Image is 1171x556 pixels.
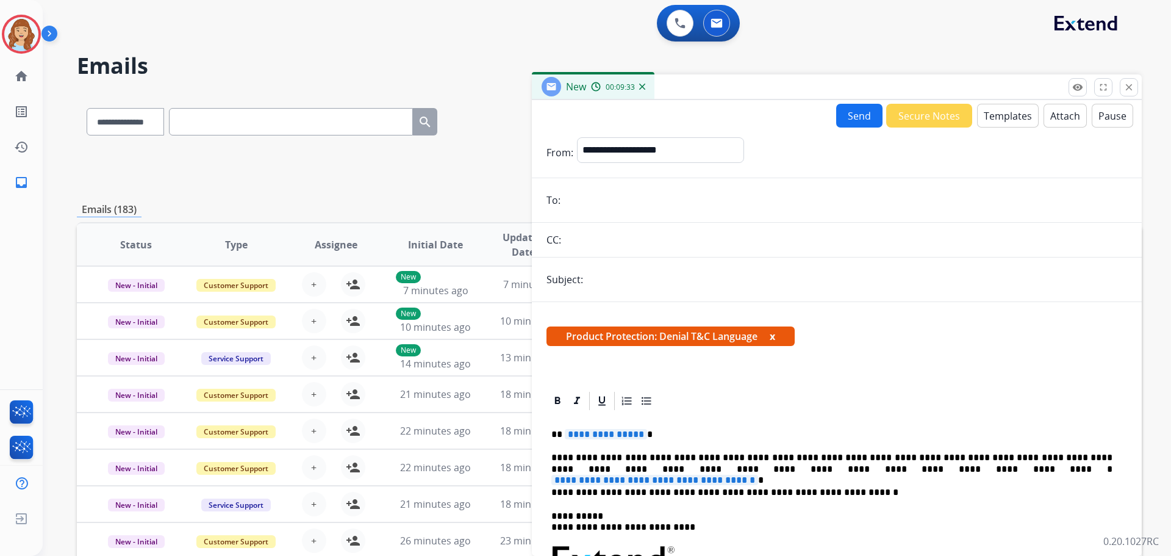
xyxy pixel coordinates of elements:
span: 18 minutes ago [500,424,571,438]
button: Attach [1044,104,1087,128]
button: + [302,272,326,297]
button: x [770,329,775,344]
button: + [302,492,326,516]
span: 18 minutes ago [500,497,571,511]
mat-icon: person_add [346,387,360,402]
img: avatar [4,17,38,51]
div: Underline [593,392,611,410]
button: Send [836,104,883,128]
span: Customer Support [196,535,276,548]
span: New - Initial [108,499,165,511]
button: Secure Notes [886,104,972,128]
span: 13 minutes ago [500,351,571,364]
span: Initial Date [408,237,463,252]
p: Subject: [546,272,583,287]
span: 18 minutes ago [500,461,571,474]
p: New [396,344,421,356]
span: New - Initial [108,279,165,292]
p: From: [546,145,573,160]
p: New [396,308,421,320]
span: 23 minutes ago [500,534,571,547]
button: Pause [1092,104,1133,128]
button: + [302,309,326,333]
mat-icon: person_add [346,497,360,511]
span: + [311,314,317,328]
span: 21 minutes ago [400,388,471,401]
mat-icon: search [418,115,432,129]
span: Service Support [201,352,271,365]
div: Bold [548,392,567,410]
span: Customer Support [196,462,276,475]
span: + [311,387,317,402]
span: Updated Date [496,230,551,259]
mat-icon: person_add [346,533,360,548]
span: 22 minutes ago [400,424,471,438]
mat-icon: inbox [14,175,29,190]
span: 22 minutes ago [400,461,471,474]
span: New - Initial [108,462,165,475]
mat-icon: list_alt [14,104,29,119]
span: + [311,460,317,475]
span: 7 minutes ago [503,278,568,291]
span: + [311,497,317,511]
button: + [302,419,326,443]
mat-icon: person_add [346,460,360,475]
mat-icon: person_add [346,350,360,365]
span: Assignee [315,237,357,252]
span: 10 minutes ago [500,314,571,328]
span: Customer Support [196,279,276,292]
span: New - Initial [108,316,165,328]
span: 7 minutes ago [403,284,468,297]
button: + [302,455,326,480]
div: Ordered List [618,392,636,410]
span: 14 minutes ago [400,357,471,370]
mat-icon: person_add [346,277,360,292]
span: + [311,277,317,292]
span: New - Initial [108,352,165,365]
p: Emails (183) [77,202,141,217]
span: Customer Support [196,425,276,438]
span: + [311,350,317,365]
mat-icon: fullscreen [1098,82,1109,93]
p: 0.20.1027RC [1103,534,1159,549]
span: 10 minutes ago [400,320,471,334]
p: New [396,271,421,283]
p: CC: [546,233,561,247]
mat-icon: person_add [346,424,360,438]
mat-icon: person_add [346,314,360,328]
button: + [302,529,326,553]
span: + [311,533,317,548]
p: To: [546,193,560,208]
span: New - Initial [108,389,165,402]
span: Status [120,237,152,252]
span: New - Initial [108,425,165,438]
span: Customer Support [196,389,276,402]
div: Bullet List [637,392,656,410]
span: 26 minutes ago [400,534,471,547]
h2: Emails [77,54,1142,78]
span: 18 minutes ago [500,388,571,401]
span: 21 minutes ago [400,497,471,511]
button: + [302,345,326,370]
span: Product Protection: Denial T&C Language [546,327,795,346]
button: + [302,382,326,406]
div: Italic [568,392,586,410]
span: Service Support [201,499,271,511]
mat-icon: history [14,140,29,154]
mat-icon: remove_red_eye [1072,82,1083,93]
span: 00:09:33 [606,82,635,92]
mat-icon: home [14,69,29,84]
span: New - Initial [108,535,165,548]
button: Templates [977,104,1039,128]
span: Type [225,237,248,252]
span: + [311,424,317,438]
span: Customer Support [196,316,276,328]
span: New [566,80,586,93]
mat-icon: close [1123,82,1134,93]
